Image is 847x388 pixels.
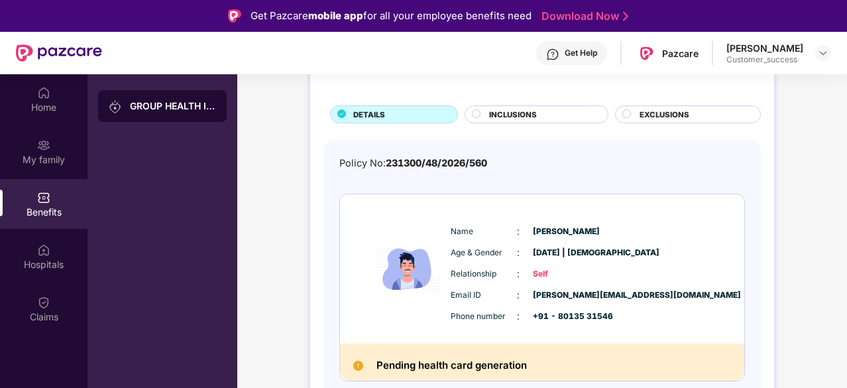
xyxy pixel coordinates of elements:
strong: mobile app [308,9,363,22]
span: INCLUSIONS [489,109,537,121]
img: svg+xml;base64,PHN2ZyBpZD0iSGVscC0zMngzMiIgeG1sbnM9Imh0dHA6Ly93d3cudzMub3JnLzIwMDAvc3ZnIiB3aWR0aD... [546,48,559,61]
a: Download Now [541,9,624,23]
img: svg+xml;base64,PHN2ZyBpZD0iSG9tZSIgeG1sbnM9Imh0dHA6Ly93d3cudzMub3JnLzIwMDAvc3ZnIiB3aWR0aD0iMjAiIG... [37,86,50,99]
div: GROUP HEALTH INSURANCE [130,99,216,113]
img: Pending [353,361,363,371]
img: Pazcare_Logo.png [637,44,656,63]
span: Self [533,268,599,281]
span: : [517,224,520,239]
img: svg+xml;base64,PHN2ZyBpZD0iQmVuZWZpdHMiIHhtbG5zPSJodHRwOi8vd3d3LnczLm9yZy8yMDAwL3N2ZyIgd2lkdGg9Ij... [37,191,50,204]
img: svg+xml;base64,PHN2ZyBpZD0iSG9zcGl0YWxzIiB4bWxucz0iaHR0cDovL3d3dy53My5vcmcvMjAwMC9zdmciIHdpZHRoPS... [37,243,50,257]
img: Logo [228,9,241,23]
span: [PERSON_NAME] [533,226,599,238]
div: Get Pazcare for all your employee benefits need [251,8,532,24]
span: DETAILS [353,109,385,121]
div: [PERSON_NAME] [726,42,803,54]
span: Name [451,226,517,238]
span: Relationship [451,268,517,281]
div: Policy No: [339,156,487,171]
span: +91 - 80135 31546 [533,310,599,323]
img: New Pazcare Logo [16,44,102,62]
div: Customer_success [726,54,803,65]
img: icon [368,214,447,324]
img: svg+xml;base64,PHN2ZyB3aWR0aD0iMjAiIGhlaWdodD0iMjAiIHZpZXdCb3g9IjAgMCAyMCAyMCIgZmlsbD0ibm9uZSIgeG... [109,100,122,113]
div: Get Help [565,48,597,58]
span: [DATE] | [DEMOGRAPHIC_DATA] [533,247,599,259]
img: svg+xml;base64,PHN2ZyBpZD0iRHJvcGRvd24tMzJ4MzIiIHhtbG5zPSJodHRwOi8vd3d3LnczLm9yZy8yMDAwL3N2ZyIgd2... [818,48,828,58]
span: : [517,288,520,302]
h2: Pending health card generation [376,357,527,374]
span: : [517,267,520,281]
img: Stroke [623,9,628,23]
span: 231300/48/2026/560 [386,157,487,168]
span: Phone number [451,310,517,323]
span: Age & Gender [451,247,517,259]
span: : [517,245,520,260]
span: : [517,309,520,324]
div: Pazcare [662,47,699,60]
span: [PERSON_NAME][EMAIL_ADDRESS][DOMAIN_NAME] [533,289,599,302]
span: EXCLUSIONS [640,109,689,121]
span: Email ID [451,289,517,302]
img: svg+xml;base64,PHN2ZyB3aWR0aD0iMjAiIGhlaWdodD0iMjAiIHZpZXdCb3g9IjAgMCAyMCAyMCIgZmlsbD0ibm9uZSIgeG... [37,139,50,152]
img: svg+xml;base64,PHN2ZyBpZD0iQ2xhaW0iIHhtbG5zPSJodHRwOi8vd3d3LnczLm9yZy8yMDAwL3N2ZyIgd2lkdGg9IjIwIi... [37,296,50,309]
